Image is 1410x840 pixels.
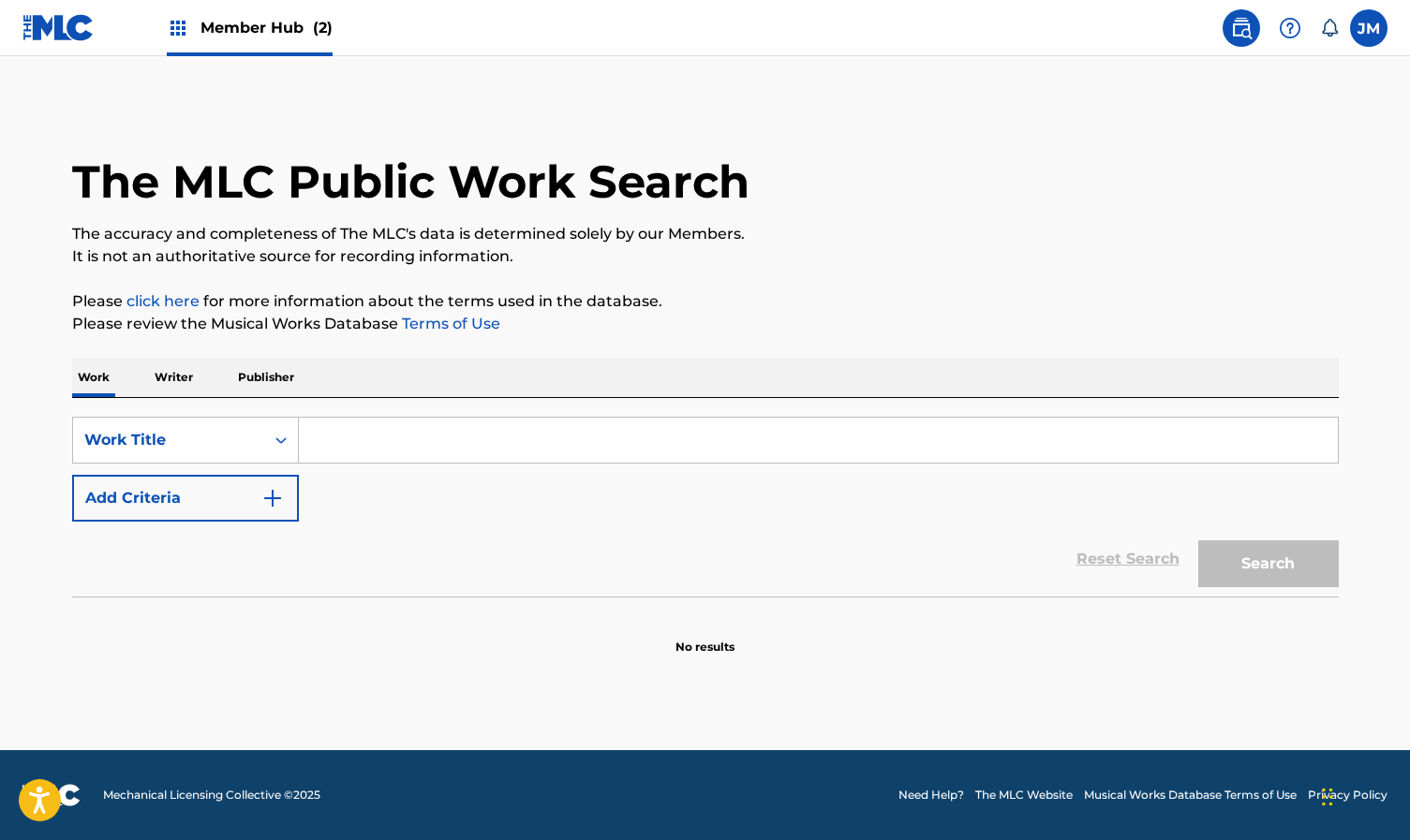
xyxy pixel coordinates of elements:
[200,17,333,38] span: Member Hub
[1279,17,1301,39] img: help
[1271,9,1309,47] div: Help
[1316,750,1410,840] iframe: Chat Widget
[72,475,299,522] button: Add Criteria
[232,358,300,397] p: Publisher
[167,17,189,39] img: Top Rightsholders
[22,14,95,41] img: MLC Logo
[103,787,320,803] span: Mechanical Licensing Collective © 2025
[1230,17,1253,39] img: search
[898,787,964,803] a: Need Help?
[1322,769,1333,825] div: Drag
[72,358,115,397] p: Work
[675,616,735,656] p: No results
[398,315,500,332] a: Terms of Use
[313,19,333,37] span: (2)
[1223,9,1260,47] a: Public Search
[261,487,284,509] img: 9d2ae6d4665cec9f34b9.svg
[72,223,1339,245] p: The accuracy and completeness of The MLC's data is determined solely by our Members.
[22,784,81,806] img: logo
[1084,787,1297,803] a: Musical Works Database Terms of Use
[1350,9,1388,47] div: User Menu
[72,154,750,210] h1: The MLC Public Work Search
[84,429,253,451] div: Work Title
[72,417,1339,597] form: Search Form
[72,313,1339,335] p: Please review the Musical Works Database
[126,292,200,310] a: click here
[149,358,199,397] p: Writer
[72,290,1339,313] p: Please for more information about the terms used in the database.
[1308,787,1388,803] a: Privacy Policy
[72,245,1339,268] p: It is not an authoritative source for recording information.
[1320,19,1339,37] div: Notifications
[975,787,1073,803] a: The MLC Website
